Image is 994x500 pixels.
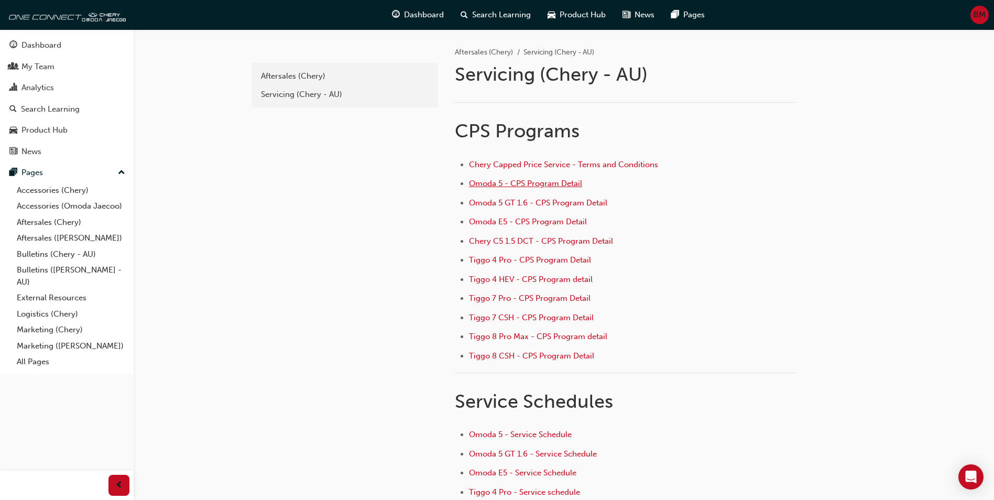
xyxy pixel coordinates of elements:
[472,9,531,21] span: Search Learning
[9,41,17,50] span: guage-icon
[9,126,17,135] span: car-icon
[974,9,986,21] span: BM
[539,4,614,26] a: car-iconProduct Hub
[469,236,613,246] a: Chery C5 1.5 DCT - CPS Program Detail
[13,306,129,322] a: Logistics (Chery)
[13,214,129,231] a: Aftersales (Chery)
[469,294,591,303] a: Tiggo 7 Pro - CPS Program Detail
[9,83,17,93] span: chart-icon
[469,275,593,284] a: Tiggo 4 HEV - CPS Program detail
[261,89,429,101] div: Servicing (Chery - AU)
[4,142,129,161] a: News
[469,351,594,361] a: Tiggo 8 CSH - CPS Program Detail
[469,313,594,322] a: Tiggo 7 CSH - CPS Program Detail
[118,166,125,180] span: up-icon
[9,168,17,178] span: pages-icon
[115,479,123,492] span: prev-icon
[614,4,663,26] a: news-iconNews
[4,36,129,55] a: Dashboard
[455,119,580,142] span: CPS Programs
[455,48,513,57] a: Aftersales (Chery)
[523,47,594,59] li: Servicing (Chery - AU)
[469,468,576,477] a: Omoda E5 - Service Schedule
[4,163,129,182] button: Pages
[9,62,17,72] span: people-icon
[469,217,587,226] a: Omoda E5 - CPS Program Detail
[560,9,606,21] span: Product Hub
[13,198,129,214] a: Accessories (Omoda Jaecoo)
[461,8,468,21] span: search-icon
[958,464,984,490] div: Open Intercom Messenger
[455,390,613,412] span: Service Schedules
[21,146,41,158] div: News
[21,39,61,51] div: Dashboard
[469,487,580,497] a: Tiggo 4 Pro - Service schedule
[392,8,400,21] span: guage-icon
[5,4,126,25] img: oneconnect
[9,105,17,114] span: search-icon
[4,57,129,77] a: My Team
[4,121,129,140] a: Product Hub
[4,78,129,97] a: Analytics
[635,9,654,21] span: News
[671,8,679,21] span: pages-icon
[21,167,43,179] div: Pages
[469,255,591,265] a: Tiggo 4 Pro - CPS Program Detail
[452,4,539,26] a: search-iconSearch Learning
[256,67,434,85] a: Aftersales (Chery)
[13,354,129,370] a: All Pages
[13,338,129,354] a: Marketing ([PERSON_NAME])
[13,182,129,199] a: Accessories (Chery)
[4,100,129,119] a: Search Learning
[256,85,434,104] a: Servicing (Chery - AU)
[21,82,54,94] div: Analytics
[469,198,607,208] a: Omoda 5 GT 1.6 - CPS Program Detail
[13,246,129,263] a: Bulletins (Chery - AU)
[683,9,705,21] span: Pages
[261,70,429,82] div: Aftersales (Chery)
[9,147,17,157] span: news-icon
[469,430,572,439] a: Omoda 5 - Service Schedule
[469,160,658,169] a: Chery Capped Price Service - Terms and Conditions
[469,449,597,459] a: Omoda 5 GT 1.6 - Service Schedule
[663,4,713,26] a: pages-iconPages
[13,230,129,246] a: Aftersales ([PERSON_NAME])
[548,8,555,21] span: car-icon
[13,262,129,290] a: Bulletins ([PERSON_NAME] - AU)
[455,63,799,86] h1: Servicing (Chery - AU)
[4,34,129,163] button: DashboardMy TeamAnalyticsSearch LearningProduct HubNews
[21,103,80,115] div: Search Learning
[404,9,444,21] span: Dashboard
[469,332,607,341] a: Tiggo 8 Pro Max - CPS Program detail
[21,61,54,73] div: My Team
[622,8,630,21] span: news-icon
[384,4,452,26] a: guage-iconDashboard
[469,179,582,188] a: Omoda 5 - CPS Program Detail
[970,6,989,24] button: BM
[13,290,129,306] a: External Resources
[21,124,68,136] div: Product Hub
[13,322,129,338] a: Marketing (Chery)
